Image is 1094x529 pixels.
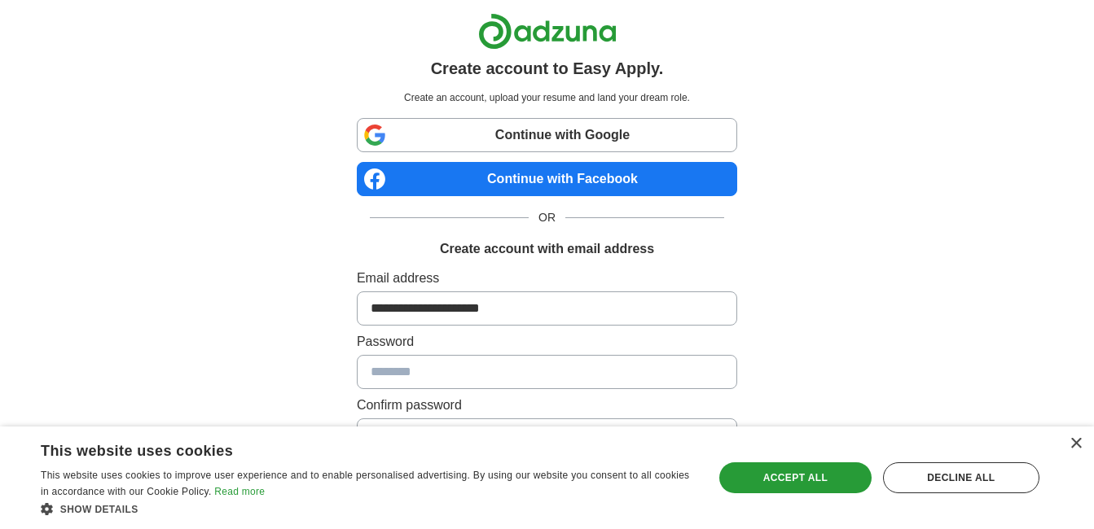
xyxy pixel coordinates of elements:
[357,396,737,415] label: Confirm password
[431,56,664,81] h1: Create account to Easy Apply.
[41,436,652,461] div: This website uses cookies
[357,162,737,196] a: Continue with Facebook
[60,504,138,515] span: Show details
[360,90,734,105] p: Create an account, upload your resume and land your dream role.
[357,332,737,352] label: Password
[1070,438,1082,450] div: Close
[41,501,693,517] div: Show details
[41,470,689,497] span: This website uses cookies to improve user experience and to enable personalised advertising. By u...
[719,462,872,493] div: Accept all
[478,13,617,50] img: Adzuna logo
[357,118,737,152] a: Continue with Google
[529,209,565,226] span: OR
[357,269,737,288] label: Email address
[440,239,654,259] h1: Create account with email address
[883,462,1039,493] div: Decline all
[214,486,265,497] a: Read more, opens a new window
